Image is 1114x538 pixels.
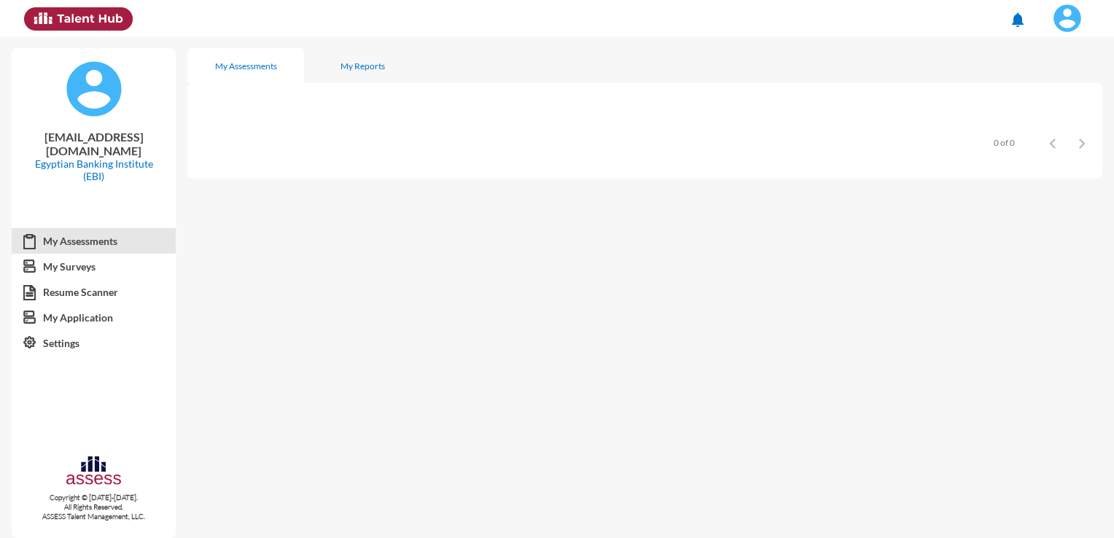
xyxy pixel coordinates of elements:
[23,130,164,157] p: [EMAIL_ADDRESS][DOMAIN_NAME]
[12,279,176,305] a: Resume Scanner
[12,254,176,280] a: My Surveys
[12,330,176,356] a: Settings
[12,305,176,331] a: My Application
[65,60,123,118] img: default%20profile%20image.svg
[1038,128,1067,157] button: Previous page
[23,157,164,182] p: Egyptian Banking Institute (EBI)
[340,61,385,71] div: My Reports
[12,228,176,254] a: My Assessments
[994,137,1015,148] div: 0 of 0
[1067,128,1097,157] button: Next page
[215,61,277,71] div: My Assessments
[1009,11,1027,28] mat-icon: notifications
[12,493,176,521] p: Copyright © [DATE]-[DATE]. All Rights Reserved. ASSESS Talent Management, LLC.
[65,454,122,490] img: assesscompany-logo.png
